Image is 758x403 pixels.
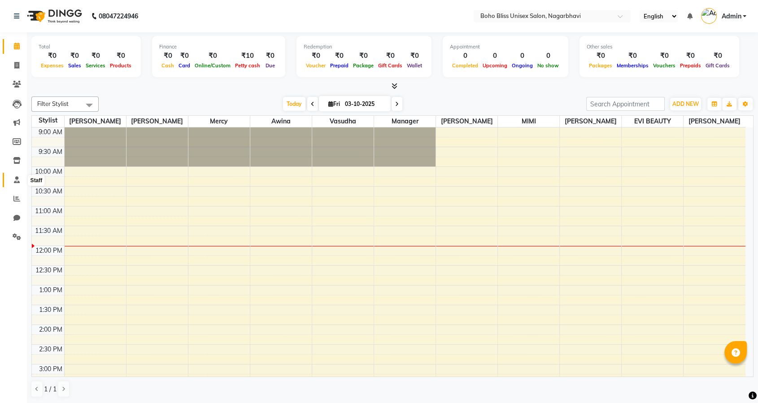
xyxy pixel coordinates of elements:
div: 1:00 PM [37,285,64,295]
div: ₹0 [66,51,83,61]
div: ₹0 [328,51,351,61]
div: ₹0 [192,51,233,61]
div: Staff [28,175,45,186]
div: ₹0 [351,51,376,61]
div: 0 [535,51,561,61]
div: ₹0 [108,51,134,61]
div: 0 [480,51,510,61]
img: logo [23,4,84,29]
span: Admin [721,12,741,21]
div: ₹0 [159,51,176,61]
span: 1 / 1 [44,385,57,394]
div: 12:30 PM [34,266,64,275]
div: ₹0 [405,51,424,61]
div: ₹0 [176,51,192,61]
span: Voucher [304,62,328,69]
div: Redemption [304,43,424,51]
span: Fri [326,101,342,107]
span: Cash [159,62,176,69]
div: ₹0 [703,51,732,61]
span: Package [351,62,376,69]
span: Awina [250,116,312,127]
span: Completed [450,62,480,69]
div: ₹0 [587,51,614,61]
div: 10:30 AM [33,187,64,196]
span: Upcoming [480,62,510,69]
div: 0 [510,51,535,61]
img: Admin [701,8,717,24]
span: No show [535,62,561,69]
span: [PERSON_NAME] [436,116,497,127]
div: 9:30 AM [37,147,64,157]
input: Search Appointment [586,97,665,111]
div: 11:00 AM [33,206,64,216]
div: ₹0 [614,51,651,61]
span: Products [108,62,134,69]
div: ₹0 [678,51,703,61]
span: Today [283,97,305,111]
span: Services [83,62,108,69]
span: Prepaid [328,62,351,69]
b: 08047224946 [99,4,138,29]
div: 9:00 AM [37,127,64,137]
div: Appointment [450,43,561,51]
div: Stylist [32,116,64,125]
span: [PERSON_NAME] [126,116,188,127]
span: Packages [587,62,614,69]
div: ₹0 [304,51,328,61]
div: Other sales [587,43,732,51]
span: Prepaids [678,62,703,69]
span: [PERSON_NAME] [684,116,745,127]
span: Ongoing [510,62,535,69]
div: 1:30 PM [37,305,64,315]
div: ₹0 [376,51,405,61]
span: Manager [374,116,436,127]
div: Finance [159,43,278,51]
span: Expenses [39,62,66,69]
div: ₹0 [83,51,108,61]
button: ADD NEW [670,98,701,110]
span: Vouchers [651,62,678,69]
span: Mercy [188,116,250,127]
div: ₹0 [39,51,66,61]
span: Wallet [405,62,424,69]
div: 2:30 PM [37,345,64,354]
span: Filter Stylist [37,100,69,107]
span: Due [263,62,277,69]
div: Total [39,43,134,51]
input: 2025-10-03 [342,97,387,111]
span: MIMI [498,116,559,127]
span: Online/Custom [192,62,233,69]
div: 3:00 PM [37,364,64,374]
span: [PERSON_NAME] [65,116,126,127]
div: ₹0 [651,51,678,61]
div: 0 [450,51,480,61]
span: ADD NEW [672,101,699,107]
div: 12:00 PM [34,246,64,255]
span: Vasudha [312,116,374,127]
span: Card [176,62,192,69]
div: ₹10 [233,51,262,61]
div: ₹0 [262,51,278,61]
div: 11:30 AM [33,226,64,236]
span: Gift Cards [376,62,405,69]
span: Sales [66,62,83,69]
div: 10:00 AM [33,167,64,176]
span: Petty cash [233,62,262,69]
span: Memberships [614,62,651,69]
span: EVI BEAUTY [622,116,683,127]
span: [PERSON_NAME] [560,116,621,127]
div: 2:00 PM [37,325,64,334]
span: Gift Cards [703,62,732,69]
